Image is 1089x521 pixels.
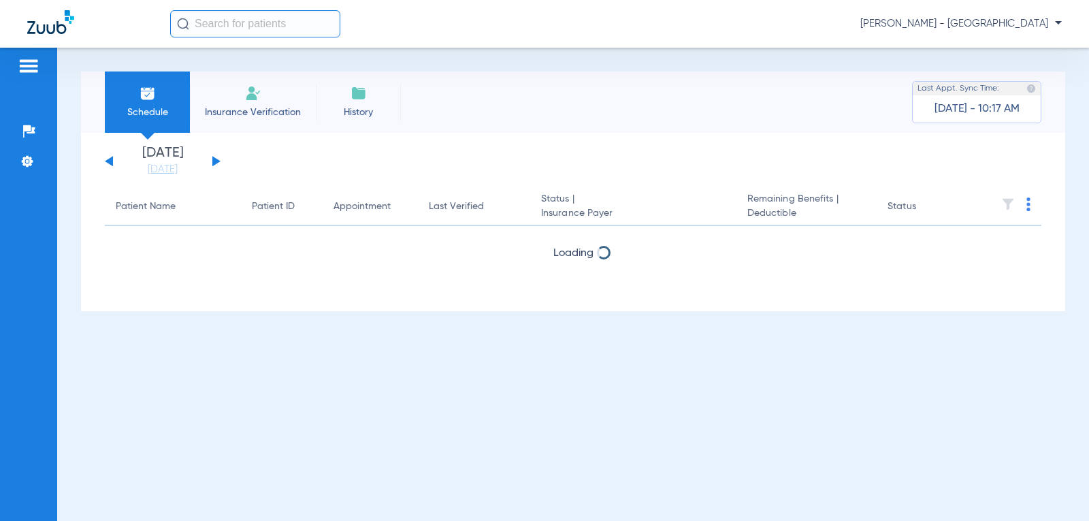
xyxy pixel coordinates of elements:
[934,102,1020,116] span: [DATE] - 10:17 AM
[429,200,519,214] div: Last Verified
[1001,198,1015,211] img: filter.svg
[140,85,156,101] img: Schedule
[122,163,204,176] a: [DATE]
[252,200,312,214] div: Patient ID
[18,58,39,74] img: hamburger-icon
[116,200,230,214] div: Patient Name
[170,10,340,37] input: Search for patients
[115,106,180,119] span: Schedule
[177,18,189,30] img: Search Icon
[736,188,877,226] th: Remaining Benefits |
[747,206,866,221] span: Deductible
[334,200,407,214] div: Appointment
[1026,198,1030,211] img: group-dot-blue.svg
[541,206,726,221] span: Insurance Payer
[429,200,484,214] div: Last Verified
[860,17,1062,31] span: [PERSON_NAME] - [GEOGRAPHIC_DATA]
[334,200,391,214] div: Appointment
[252,200,295,214] div: Patient ID
[877,188,969,226] th: Status
[530,188,736,226] th: Status |
[122,146,204,176] li: [DATE]
[917,82,999,95] span: Last Appt. Sync Time:
[245,85,261,101] img: Manual Insurance Verification
[200,106,306,119] span: Insurance Verification
[326,106,391,119] span: History
[351,85,367,101] img: History
[27,10,74,34] img: Zuub Logo
[116,200,176,214] div: Patient Name
[553,248,594,259] span: Loading
[1026,84,1036,93] img: last sync help info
